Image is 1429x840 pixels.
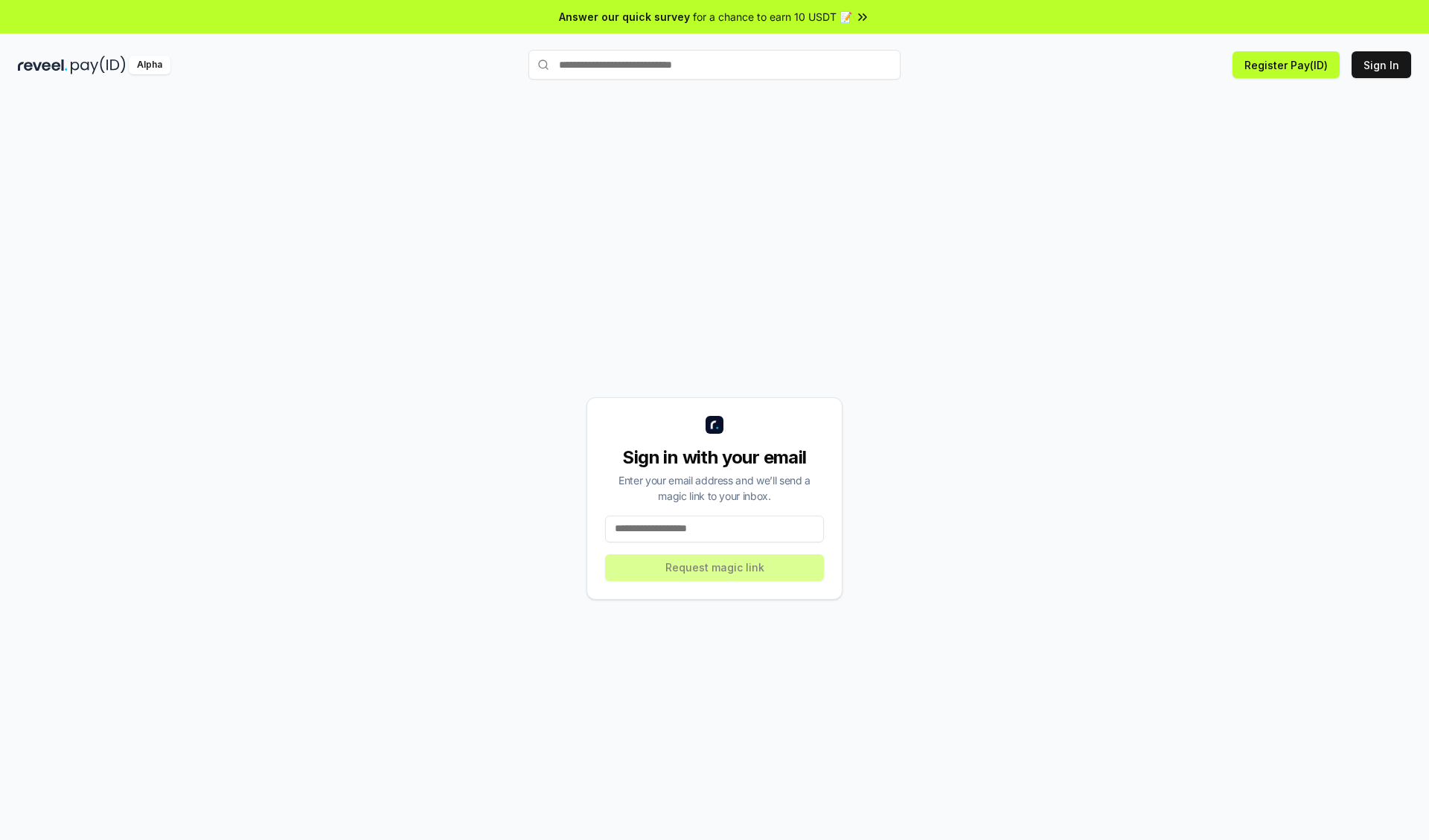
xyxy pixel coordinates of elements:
div: Sign in with your email [605,446,824,469]
img: pay_id [71,56,126,74]
img: reveel_dark [18,56,68,74]
div: Alpha [129,56,170,74]
span: for a chance to earn 10 USDT 📝 [693,9,852,25]
span: Answer our quick survey [559,9,690,25]
button: Sign In [1352,51,1411,78]
button: Register Pay(ID) [1233,51,1340,78]
div: Enter your email address and we’ll send a magic link to your inbox. [605,472,824,504]
img: logo_small [706,416,723,434]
